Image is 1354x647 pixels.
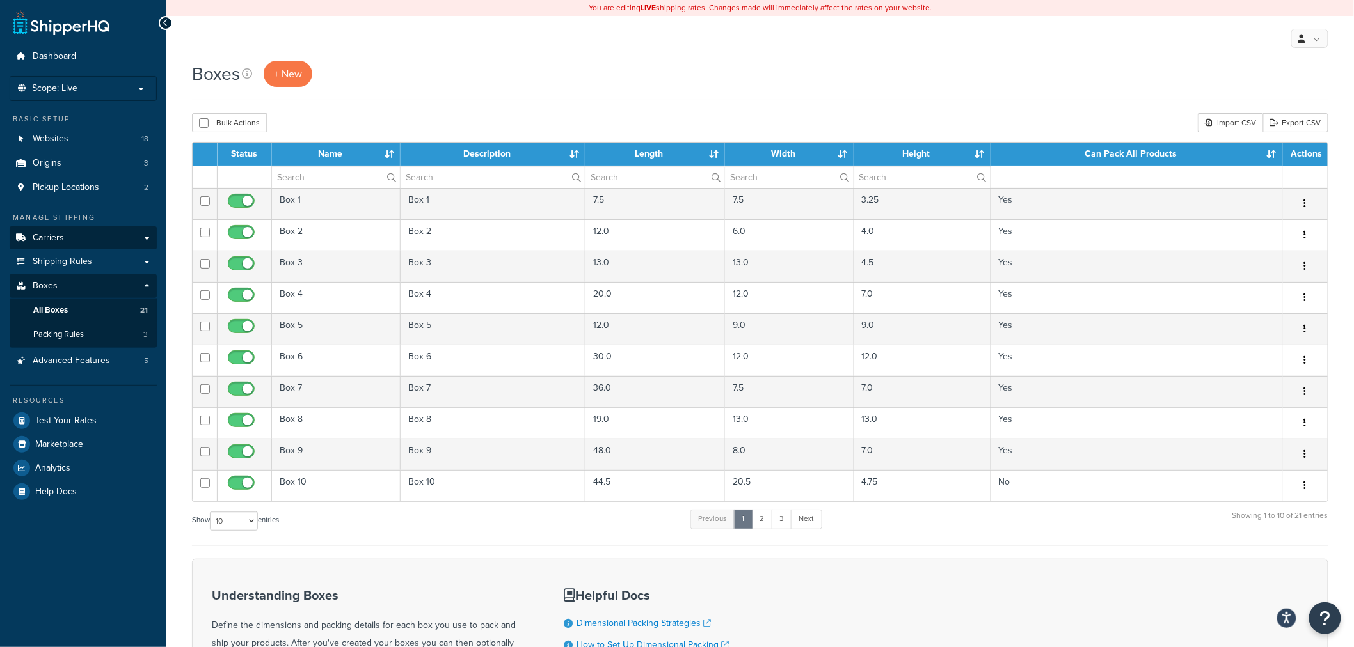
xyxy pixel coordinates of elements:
[791,510,822,529] a: Next
[564,588,765,602] h3: Helpful Docs
[10,212,157,223] div: Manage Shipping
[10,299,157,322] a: All Boxes 21
[10,250,157,274] li: Shipping Rules
[585,345,725,376] td: 30.0
[33,355,110,366] span: Advanced Features
[585,166,724,188] input: Search
[144,355,148,366] span: 5
[854,376,991,407] td: 7.0
[854,143,991,166] th: Height : activate to sort column ascending
[401,166,585,188] input: Search
[10,274,157,347] li: Boxes
[725,470,854,501] td: 20.5
[585,407,725,439] td: 19.0
[1309,602,1341,634] button: Open Resource Center
[401,251,585,282] td: Box 3
[10,323,157,347] li: Packing Rules
[641,2,656,13] b: LIVE
[272,219,401,251] td: Box 2
[33,305,68,316] span: All Boxes
[10,299,157,322] li: All Boxes
[585,282,725,313] td: 20.0
[272,251,401,282] td: Box 3
[10,274,157,298] a: Boxes
[10,127,157,151] a: Websites 18
[33,134,68,144] span: Websites
[274,66,302,81] span: + New
[192,511,279,531] label: Show entries
[585,470,725,501] td: 44.5
[401,282,585,313] td: Box 4
[401,470,585,501] td: Box 10
[991,188,1283,219] td: Yes
[10,480,157,503] a: Help Docs
[1198,113,1263,132] div: Import CSV
[725,313,854,345] td: 9.0
[991,376,1283,407] td: Yes
[10,409,157,432] a: Test Your Rates
[192,113,267,132] button: Bulk Actions
[991,219,1283,251] td: Yes
[272,470,401,501] td: Box 10
[272,143,401,166] th: Name : activate to sort column ascending
[141,134,148,144] span: 18
[10,433,157,456] a: Marketplace
[272,407,401,439] td: Box 8
[401,407,585,439] td: Box 8
[585,219,725,251] td: 12.0
[401,143,585,166] th: Description : activate to sort column ascending
[725,376,854,407] td: 7.5
[991,282,1283,313] td: Yes
[10,323,157,347] a: Packing Rules 3
[991,345,1283,376] td: Yes
[991,143,1283,166] th: Can Pack All Products : activate to sort column ascending
[10,45,157,68] a: Dashboard
[725,251,854,282] td: 13.0
[10,176,157,199] a: Pickup Locations 2
[725,439,854,470] td: 8.0
[585,439,725,470] td: 48.0
[272,439,401,470] td: Box 9
[725,166,853,188] input: Search
[272,166,400,188] input: Search
[854,251,991,282] td: 4.5
[10,226,157,250] a: Carriers
[10,456,157,479] a: Analytics
[854,313,991,345] td: 9.0
[854,282,991,313] td: 7.0
[772,510,792,529] a: 3
[725,143,854,166] th: Width : activate to sort column ascending
[144,182,148,193] span: 2
[10,349,157,373] a: Advanced Features 5
[991,407,1283,439] td: Yes
[1232,508,1328,536] div: Showing 1 to 10 of 21 entries
[752,510,773,529] a: 2
[585,313,725,345] td: 12.0
[854,166,991,188] input: Search
[140,305,148,316] span: 21
[33,281,58,292] span: Boxes
[991,470,1283,501] td: No
[272,282,401,313] td: Box 4
[35,416,97,426] span: Test Your Rates
[401,219,585,251] td: Box 2
[725,219,854,251] td: 6.0
[10,349,157,373] li: Advanced Features
[33,329,84,340] span: Packing Rules
[10,114,157,125] div: Basic Setup
[144,158,148,169] span: 3
[192,61,240,86] h1: Boxes
[401,439,585,470] td: Box 9
[210,511,258,531] select: Showentries
[854,470,991,501] td: 4.75
[585,143,725,166] th: Length : activate to sort column ascending
[33,158,61,169] span: Origins
[218,143,272,166] th: Status
[10,152,157,175] li: Origins
[725,282,854,313] td: 12.0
